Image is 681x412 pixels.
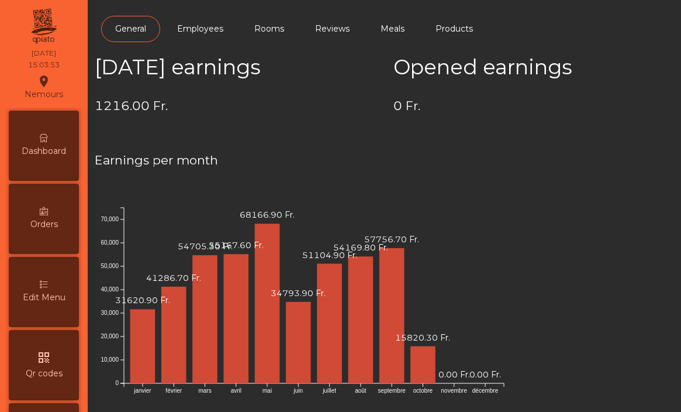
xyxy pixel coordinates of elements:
[472,387,499,394] text: décembre
[95,55,376,80] h2: [DATE] earnings
[262,387,272,394] text: mai
[101,239,119,246] text: 60,000
[25,73,63,102] div: Nemours
[95,152,674,169] h4: Earnings per month
[395,332,450,343] text: 15820.30 Fr.
[271,288,326,298] text: 34793.90 Fr.
[29,6,58,47] img: qpiato
[101,356,119,363] text: 10,000
[115,380,119,386] text: 0
[101,333,119,339] text: 20,000
[355,387,367,394] text: août
[163,16,237,42] a: Employees
[302,249,357,260] text: 51104.90 Fr.
[240,16,298,42] a: Rooms
[101,216,119,222] text: 70,000
[378,387,406,394] text: septembre
[301,16,364,42] a: Reviews
[441,387,468,394] text: novembre
[333,242,388,253] text: 54169.80 Fr.
[23,291,65,304] span: Edit Menu
[146,273,201,283] text: 41286.70 Fr.
[209,240,264,250] text: 55167.60 Fr.
[95,97,376,115] h4: 1216.00 Fr.
[101,16,160,42] a: General
[393,55,675,80] h2: Opened earnings
[367,16,419,42] a: Meals
[364,234,419,245] text: 57756.70 Fr.
[22,145,66,157] span: Dashboard
[26,368,63,380] span: Qr codes
[293,387,303,394] text: juin
[101,310,119,316] text: 30,000
[30,218,58,231] span: Orders
[101,263,119,269] text: 50,000
[133,387,151,394] text: janvier
[101,286,119,293] text: 40,000
[115,295,170,305] text: 31620.90 Fr.
[231,387,241,394] text: avril
[413,387,433,394] text: octobre
[322,387,336,394] text: juillet
[198,387,211,394] text: mars
[165,387,182,394] text: février
[37,74,51,88] i: location_on
[421,16,487,42] a: Products
[438,369,470,380] text: 0.00 Fr.
[28,60,60,70] div: 15:03:53
[32,48,56,59] div: [DATE]
[469,369,501,380] text: 0.00 Fr.
[393,97,675,115] h4: 0 Fr.
[240,210,295,220] text: 68166.90 Fr.
[178,241,233,252] text: 54705.30 Fr.
[37,351,51,365] i: qr_code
